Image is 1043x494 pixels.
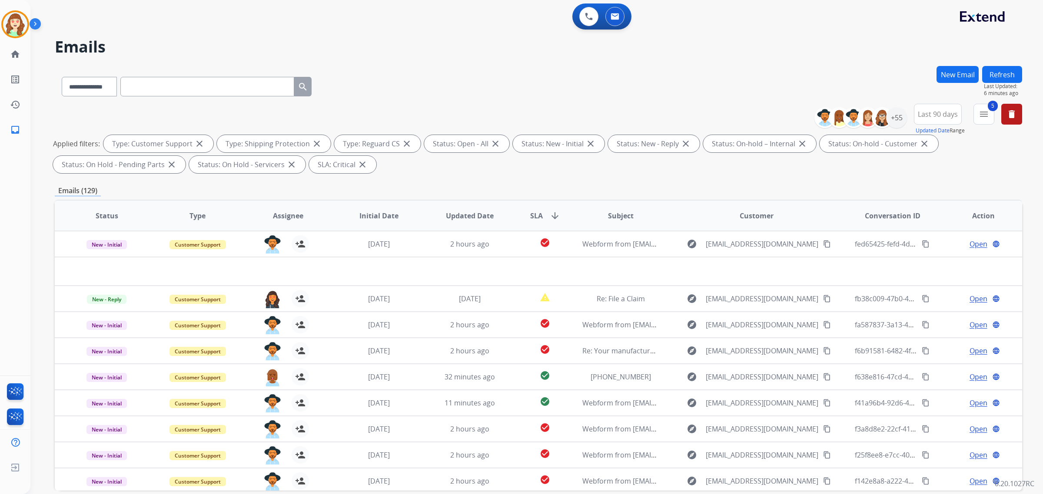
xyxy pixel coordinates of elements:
span: Initial Date [359,211,399,221]
span: fa587837-3a13-456a-bc1c-7829ed6dd57f [855,320,986,329]
mat-icon: person_add [295,476,306,486]
span: Customer Support [169,425,226,434]
mat-icon: language [992,240,1000,248]
span: Open [970,293,987,304]
span: [EMAIL_ADDRESS][DOMAIN_NAME] [706,293,818,304]
div: Type: Reguard CS [334,135,421,152]
span: [DATE] [368,372,390,382]
span: [DATE] [368,320,390,329]
span: New - Initial [86,347,127,356]
mat-icon: language [992,477,1000,485]
span: 2 hours ago [450,346,489,356]
mat-icon: explore [687,319,697,330]
span: 32 minutes ago [445,372,495,382]
mat-icon: person_add [295,319,306,330]
mat-icon: close [357,159,368,170]
mat-icon: person_add [295,239,306,249]
img: agent-avatar [264,316,281,334]
span: [EMAIL_ADDRESS][DOMAIN_NAME] [706,372,818,382]
span: [EMAIL_ADDRESS][DOMAIN_NAME] [706,450,818,460]
mat-icon: content_copy [823,373,831,381]
mat-icon: person_add [295,346,306,356]
mat-icon: inbox [10,125,20,135]
span: f25f8ee8-e7cc-4078-8256-720c63f8d4f1 [855,450,981,460]
span: Open [970,319,987,330]
mat-icon: check_circle [540,370,550,381]
span: Conversation ID [865,211,920,221]
span: New - Initial [86,399,127,408]
span: Status [96,211,118,221]
span: Open [970,424,987,434]
span: New - Initial [86,477,127,486]
span: Open [970,398,987,408]
button: Refresh [982,66,1022,83]
mat-icon: close [490,138,501,149]
span: Customer Support [169,373,226,382]
div: Status: New - Initial [513,135,605,152]
mat-icon: explore [687,239,697,249]
mat-icon: language [992,295,1000,303]
img: agent-avatar [264,420,281,438]
span: Open [970,239,987,249]
span: [DATE] [368,476,390,486]
span: Range [916,127,965,134]
span: Last Updated: [984,83,1022,90]
span: Updated Date [446,211,494,221]
span: SLA [530,211,543,221]
mat-icon: check_circle [540,422,550,433]
span: [DATE] [368,294,390,303]
span: Customer Support [169,295,226,304]
mat-icon: content_copy [922,347,930,355]
span: 6 minutes ago [984,90,1022,97]
mat-icon: delete [1006,109,1017,119]
div: Status: On Hold - Servicers [189,156,306,173]
span: Open [970,476,987,486]
mat-icon: check_circle [540,396,550,407]
mat-icon: search [298,82,308,92]
mat-icon: explore [687,398,697,408]
mat-icon: content_copy [922,295,930,303]
img: agent-avatar [264,472,281,491]
span: [DATE] [368,346,390,356]
mat-icon: content_copy [922,373,930,381]
mat-icon: language [992,373,1000,381]
button: New Email [937,66,979,83]
span: f638e816-47cd-408d-90ee-b6e6fdf7eadd [855,372,986,382]
span: Customer Support [169,477,226,486]
img: agent-avatar [264,394,281,412]
mat-icon: close [797,138,807,149]
mat-icon: language [992,399,1000,407]
span: Webform from [EMAIL_ADDRESS][DOMAIN_NAME] on [DATE] [582,476,779,486]
span: [DATE] [368,239,390,249]
span: 2 hours ago [450,450,489,460]
span: Customer [740,211,774,221]
span: Customer Support [169,451,226,460]
span: Webform from [EMAIL_ADDRESS][DOMAIN_NAME] on [DATE] [582,450,779,460]
span: Webform from [EMAIL_ADDRESS][DOMAIN_NAME] on [DATE] [582,398,779,408]
mat-icon: check_circle [540,237,550,248]
span: 5 [988,101,998,111]
mat-icon: person_add [295,293,306,304]
span: Open [970,346,987,356]
mat-icon: content_copy [922,451,930,459]
mat-icon: explore [687,424,697,434]
span: [EMAIL_ADDRESS][DOMAIN_NAME] [706,319,818,330]
span: f6b91581-6482-4f1b-82ba-e91c7e6bad45 [855,346,987,356]
button: Last 90 days [914,104,962,125]
mat-icon: content_copy [823,425,831,433]
mat-icon: close [681,138,691,149]
mat-icon: content_copy [823,321,831,329]
mat-icon: explore [687,293,697,304]
mat-icon: content_copy [823,295,831,303]
mat-icon: close [194,138,205,149]
span: [EMAIL_ADDRESS][DOMAIN_NAME] [706,424,818,434]
mat-icon: explore [687,372,697,382]
mat-icon: explore [687,346,697,356]
mat-icon: content_copy [823,240,831,248]
mat-icon: content_copy [823,347,831,355]
span: Webform from [EMAIL_ADDRESS][DOMAIN_NAME] on [DATE] [582,424,779,434]
span: f3a8d8e2-22cf-41bf-b96e-e89c09a7c864 [855,424,983,434]
span: 2 hours ago [450,424,489,434]
div: Status: New - Reply [608,135,700,152]
mat-icon: content_copy [823,399,831,407]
